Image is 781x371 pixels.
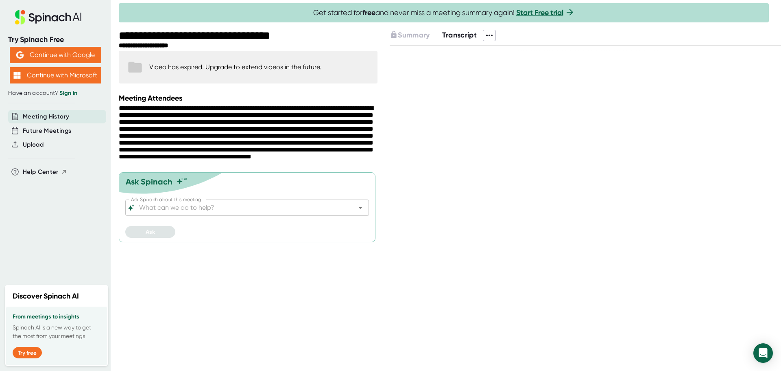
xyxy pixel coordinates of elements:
span: Transcript [442,31,477,40]
span: Get started for and never miss a meeting summary again! [313,8,575,18]
button: Ask [125,226,175,238]
button: Help Center [23,167,67,177]
h2: Discover Spinach AI [13,291,79,302]
button: Transcript [442,30,477,41]
button: Upload [23,140,44,149]
span: Ask [146,228,155,235]
h3: From meetings to insights [13,314,100,320]
button: Continue with Microsoft [10,67,101,83]
div: Upgrade to access [390,30,442,41]
div: Try Spinach Free [8,35,103,44]
span: Summary [398,31,430,40]
div: Meeting Attendees [119,94,380,103]
div: Open Intercom Messenger [753,343,773,363]
a: Start Free trial [516,8,563,17]
button: Future Meetings [23,126,71,136]
button: Open [355,202,366,213]
p: Spinach AI is a new way to get the most from your meetings [13,323,100,340]
div: Ask Spinach [126,177,172,187]
img: Aehbyd4JwY73AAAAAElFTkSuQmCC [16,51,24,59]
span: Help Center [23,167,59,177]
b: free [362,8,375,17]
input: What can we do to help? [137,202,343,213]
a: Sign in [59,90,77,97]
button: Try free [13,347,42,358]
button: Continue with Google [10,47,101,63]
div: Video has expired. Upgrade to extend videos in the future. [149,63,321,71]
div: Have an account? [8,90,103,97]
button: Meeting History [23,112,69,121]
button: Summary [390,30,430,41]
